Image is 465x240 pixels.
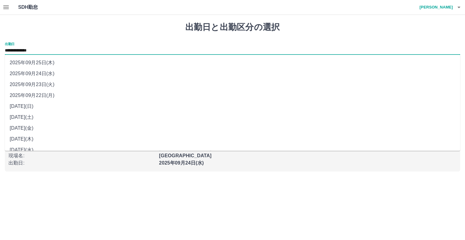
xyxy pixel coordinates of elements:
[5,68,460,79] li: 2025年09月24日(水)
[8,152,155,159] p: 現場名 :
[5,112,460,123] li: [DATE](土)
[159,160,204,165] b: 2025年09月24日(水)
[5,79,460,90] li: 2025年09月23日(火)
[5,145,460,155] li: [DATE](水)
[159,153,212,158] b: [GEOGRAPHIC_DATA]
[5,22,460,32] h1: 出勤日と出勤区分の選択
[5,90,460,101] li: 2025年09月22日(月)
[5,101,460,112] li: [DATE](日)
[5,134,460,145] li: [DATE](木)
[8,159,155,167] p: 出勤日 :
[5,42,15,46] label: 出勤日
[5,123,460,134] li: [DATE](金)
[5,57,460,68] li: 2025年09月25日(木)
